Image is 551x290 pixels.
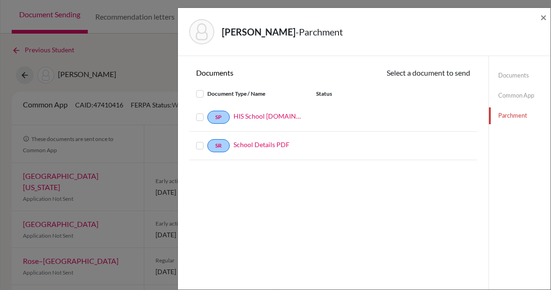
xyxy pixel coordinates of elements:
a: HIS School [DOMAIN_NAME]_wide [233,111,302,121]
a: SP [207,111,230,124]
div: Select a document to send [333,67,478,78]
a: Common App [489,87,551,104]
span: × [540,10,547,24]
a: School Details PDF [233,140,290,149]
a: SR [207,139,230,152]
a: Parchment [489,107,551,124]
button: Close [540,12,547,23]
strong: [PERSON_NAME] [222,26,296,37]
h6: Documents [189,68,333,77]
span: - Parchment [296,26,343,37]
div: Status [309,88,381,99]
div: Document Type / Name [189,88,309,99]
a: Documents [489,67,551,84]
